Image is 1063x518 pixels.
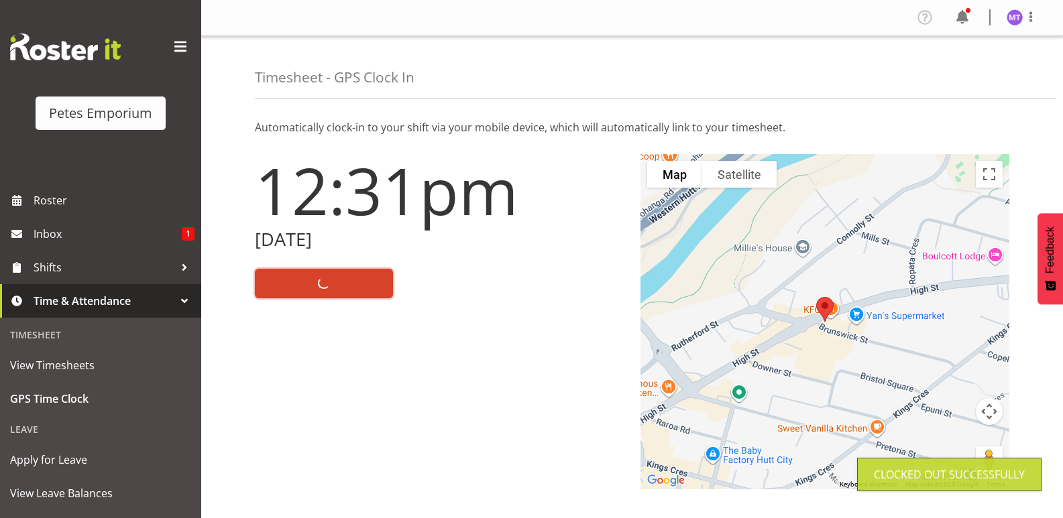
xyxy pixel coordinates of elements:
p: Automatically clock-in to your shift via your mobile device, which will automatically link to you... [255,119,1009,135]
a: Open this area in Google Maps (opens a new window) [644,472,688,489]
img: mya-taupawa-birkhead5814.jpg [1007,9,1023,25]
button: Show street map [647,161,702,188]
span: Apply for Leave [10,450,191,470]
button: Keyboard shortcuts [840,480,897,489]
a: GPS Time Clock [3,382,198,415]
button: Show satellite imagery [702,161,777,188]
h2: [DATE] [255,229,624,250]
div: Clocked out Successfully [874,466,1025,482]
span: GPS Time Clock [10,389,191,409]
h4: Timesheet - GPS Clock In [255,70,414,85]
button: Feedback - Show survey [1038,213,1063,304]
span: View Timesheets [10,355,191,375]
div: Leave [3,415,198,443]
img: Rosterit website logo [10,34,121,60]
button: Map camera controls [976,398,1003,425]
button: Toggle fullscreen view [976,161,1003,188]
img: Google [644,472,688,489]
span: Shifts [34,257,174,277]
span: Inbox [34,224,182,244]
span: Roster [34,190,194,210]
h1: 12:31pm [255,154,624,226]
span: View Leave Balances [10,483,191,503]
span: Feedback [1044,226,1056,273]
a: Apply for Leave [3,443,198,476]
a: View Leave Balances [3,476,198,510]
a: View Timesheets [3,348,198,382]
div: Petes Emporium [49,103,152,123]
button: Drag Pegman onto the map to open Street View [976,446,1003,473]
div: Timesheet [3,321,198,348]
span: 1 [182,227,194,241]
span: Time & Attendance [34,291,174,311]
